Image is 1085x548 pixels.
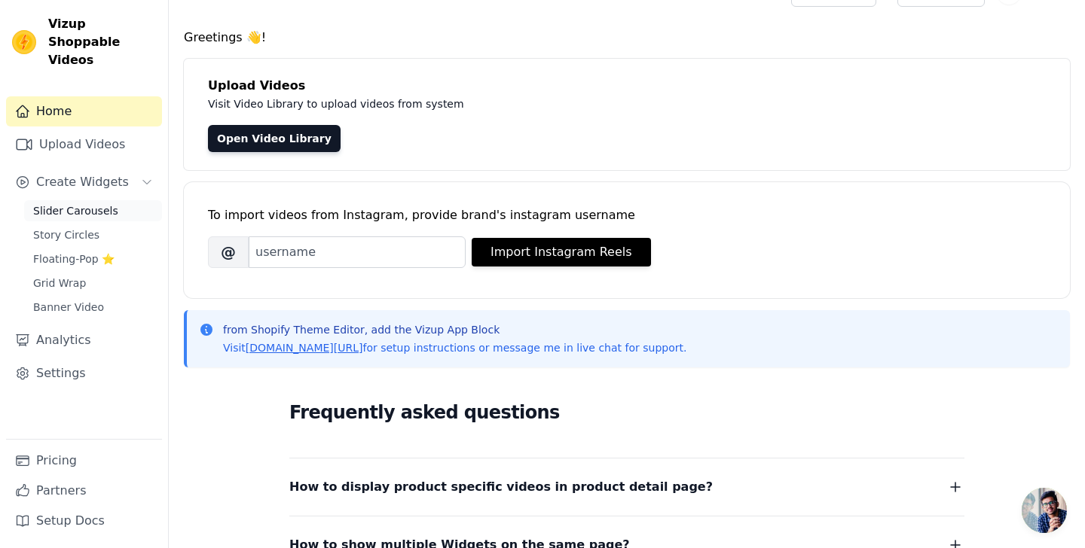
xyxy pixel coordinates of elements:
[208,125,341,152] a: Open Video Library
[24,248,162,269] a: Floating-Pop ⭐
[33,227,99,242] span: Story Circles
[6,167,162,197] button: Create Widgets
[249,236,466,268] input: username
[12,30,36,54] img: Vizup
[36,173,129,191] span: Create Widgets
[289,476,713,498] span: How to display product specific videos in product detail page?
[472,238,651,266] button: Import Instagram Reels
[289,397,964,428] h2: Frequently asked questions
[33,251,115,266] span: Floating-Pop ⭐
[33,203,118,218] span: Slider Carousels
[6,325,162,355] a: Analytics
[33,300,104,315] span: Banner Video
[208,206,1046,224] div: To import videos from Instagram, provide brand's instagram username
[184,29,1070,47] h4: Greetings 👋!
[24,297,162,318] a: Banner Video
[6,506,162,536] a: Setup Docs
[6,446,162,476] a: Pricing
[223,322,686,337] p: from Shopify Theme Editor, add the Vizup App Block
[24,200,162,221] a: Slider Carousels
[246,342,363,354] a: [DOMAIN_NAME][URL]
[208,95,883,113] p: Visit Video Library to upload videos from system
[6,476,162,506] a: Partners
[208,77,1046,95] h4: Upload Videos
[6,358,162,388] a: Settings
[6,96,162,126] a: Home
[1022,488,1067,533] a: Chat abierto
[48,15,156,69] span: Vizup Shoppable Videos
[24,272,162,294] a: Grid Wrap
[6,129,162,160] a: Upload Videos
[223,340,686,355] p: Visit for setup instructions or message me in live chat for support.
[289,476,964,498] button: How to display product specific videos in product detail page?
[24,224,162,245] a: Story Circles
[208,236,249,268] span: @
[33,276,86,291] span: Grid Wrap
